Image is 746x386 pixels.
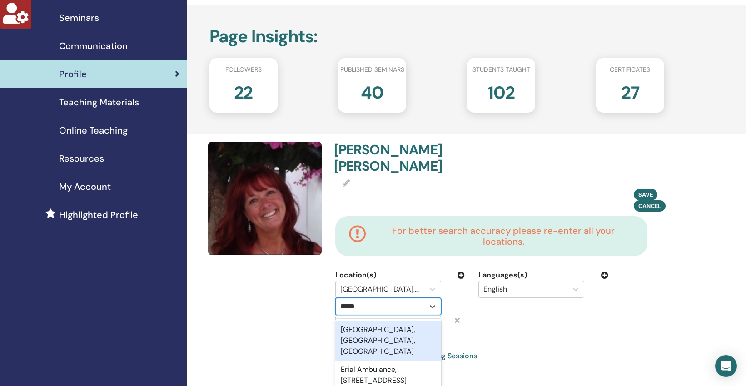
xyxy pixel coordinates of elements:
[59,208,138,222] span: Highlighted Profile
[59,124,128,137] span: Online Teaching
[634,200,666,212] button: Cancel
[59,11,99,25] span: Seminars
[472,65,530,74] span: Students taught
[59,67,87,81] span: Profile
[715,355,737,377] div: Open Intercom Messenger
[361,78,383,104] h2: 40
[487,78,515,104] h2: 102
[638,191,653,198] span: Save
[59,39,128,53] span: Communication
[335,270,376,281] span: Location(s)
[209,26,665,47] h2: Page Insights :
[59,152,104,165] span: Resources
[373,225,634,247] h4: For better search accuracy please re-enter all your locations.
[335,321,441,361] div: [GEOGRAPHIC_DATA], [GEOGRAPHIC_DATA], [GEOGRAPHIC_DATA]
[340,65,404,74] span: Published seminars
[234,78,253,104] h2: 22
[208,142,322,255] img: default.jpg
[634,189,657,200] button: Save
[59,95,139,109] span: Teaching Materials
[334,142,495,174] h4: [PERSON_NAME] [PERSON_NAME]
[478,270,527,281] span: Languages(s)
[621,78,639,104] h2: 27
[638,202,661,210] span: Cancel
[225,65,262,74] span: Followers
[59,180,111,193] span: My Account
[610,65,650,74] span: Certificates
